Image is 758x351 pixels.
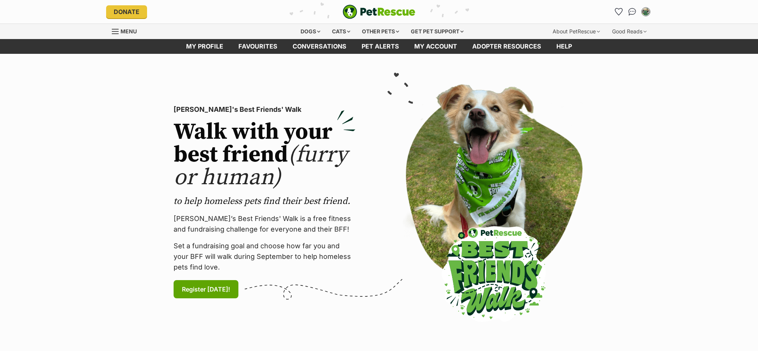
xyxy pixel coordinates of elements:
[407,39,465,54] a: My account
[231,39,285,54] a: Favourites
[112,24,142,38] a: Menu
[406,24,469,39] div: Get pet support
[549,39,579,54] a: Help
[174,280,238,298] a: Register [DATE]!
[354,39,407,54] a: Pet alerts
[465,39,549,54] a: Adopter resources
[357,24,404,39] div: Other pets
[174,121,356,189] h2: Walk with your best friend
[174,213,356,235] p: [PERSON_NAME]’s Best Friends' Walk is a free fitness and fundraising challenge for everyone and t...
[174,141,348,192] span: (furry or human)
[295,24,326,39] div: Dogs
[628,8,636,16] img: chat-41dd97257d64d25036548639549fe6c8038ab92f7586957e7f3b1b290dea8141.svg
[343,5,415,19] a: PetRescue
[343,5,415,19] img: logo-e224e6f780fb5917bec1dbf3a21bbac754714ae5b6737aabdf751b685950b380.svg
[642,8,650,16] img: Lauren Bordonaro profile pic
[612,6,652,18] ul: Account quick links
[327,24,356,39] div: Cats
[174,104,356,115] p: [PERSON_NAME]'s Best Friends' Walk
[182,285,230,294] span: Register [DATE]!
[285,39,354,54] a: conversations
[607,24,652,39] div: Good Reads
[174,195,356,207] p: to help homeless pets find their best friend.
[121,28,137,34] span: Menu
[626,6,638,18] a: Conversations
[547,24,605,39] div: About PetRescue
[174,241,356,273] p: Set a fundraising goal and choose how far you and your BFF will walk during September to help hom...
[106,5,147,18] a: Donate
[640,6,652,18] button: My account
[179,39,231,54] a: My profile
[612,6,625,18] a: Favourites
